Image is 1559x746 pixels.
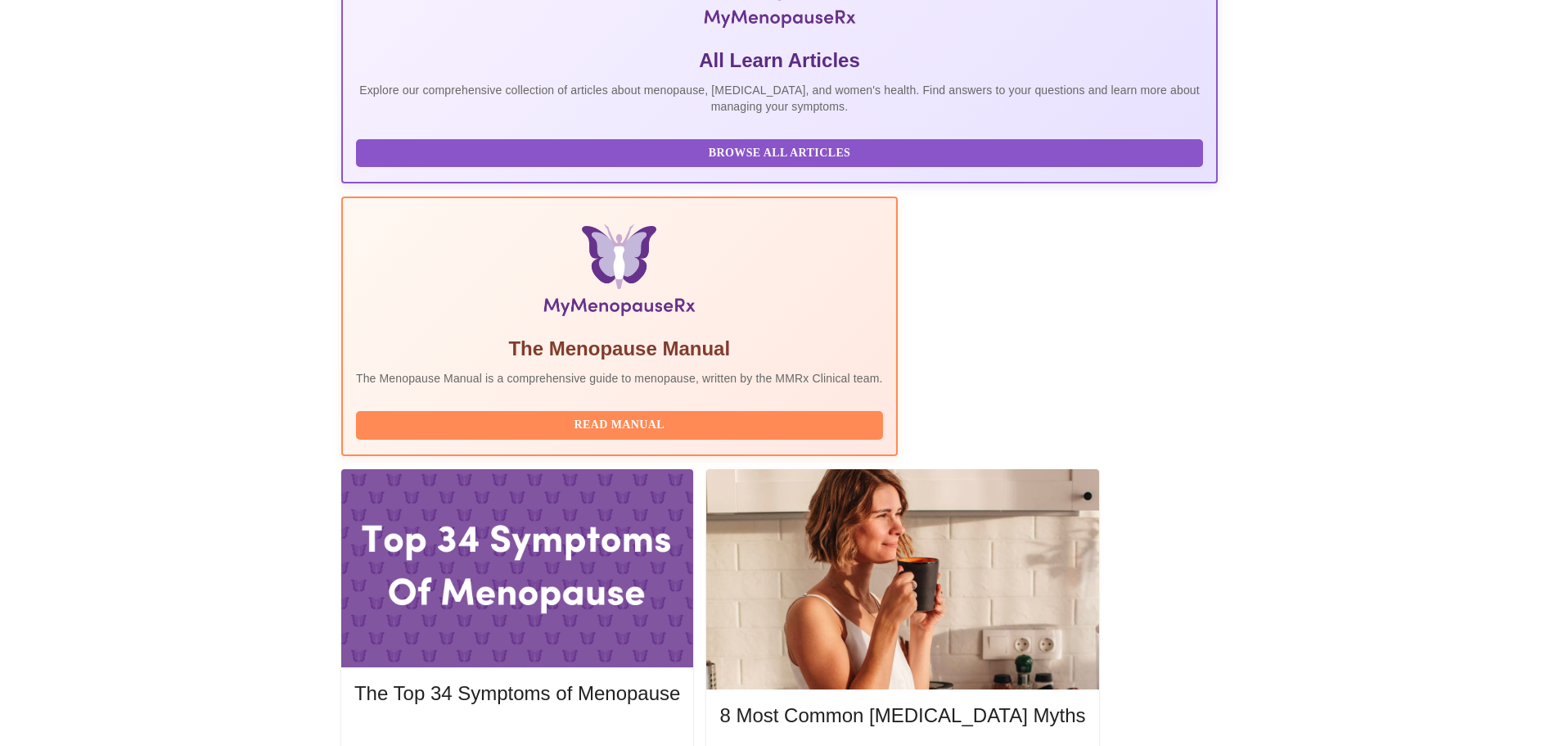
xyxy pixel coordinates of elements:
button: Browse All Articles [356,139,1203,168]
p: Explore our comprehensive collection of articles about menopause, [MEDICAL_DATA], and women's hea... [356,82,1203,115]
p: The Menopause Manual is a comprehensive guide to menopause, written by the MMRx Clinical team. [356,370,883,387]
a: Read More [354,727,684,741]
span: Read More [371,726,664,746]
button: Read Manual [356,411,883,440]
a: Browse All Articles [356,145,1207,159]
span: Read Manual [372,415,867,436]
a: Read Manual [356,417,887,431]
h5: The Menopause Manual [356,336,883,362]
h5: All Learn Articles [356,47,1203,74]
img: Menopause Manual [439,224,799,323]
h5: The Top 34 Symptoms of Menopause [354,680,680,707]
span: Browse All Articles [372,143,1187,164]
h5: 8 Most Common [MEDICAL_DATA] Myths [719,703,1085,729]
